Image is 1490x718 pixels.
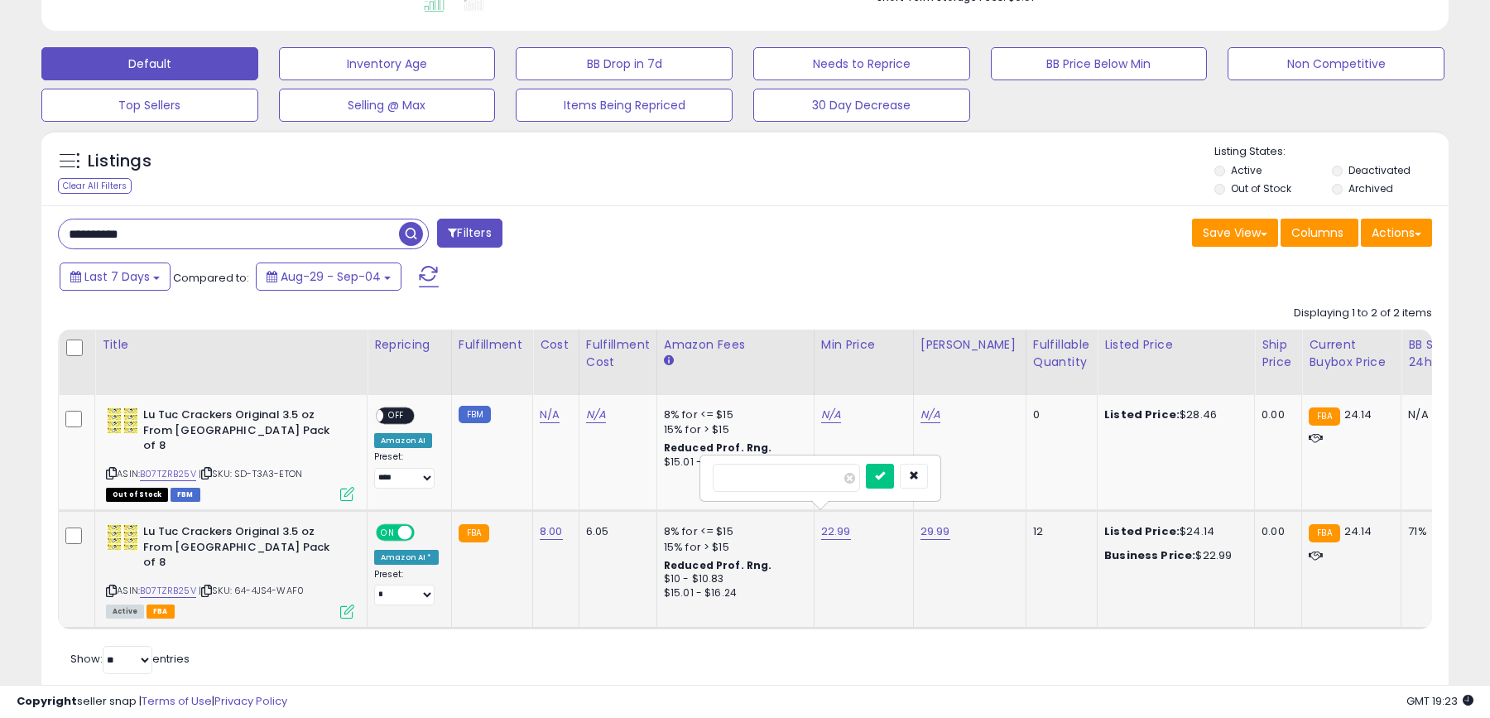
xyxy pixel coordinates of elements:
button: BB Drop in 7d [516,47,733,80]
div: $15.01 - $16.24 [664,586,801,600]
span: 24.14 [1344,523,1372,539]
div: Fulfillment [459,336,526,354]
p: Listing States: [1214,144,1448,160]
div: Amazon AI [374,433,432,448]
div: ASIN: [106,524,354,616]
b: Reduced Prof. Rng. [664,441,772,455]
a: N/A [821,407,841,423]
div: $15.01 - $16.24 [664,455,801,470]
a: N/A [586,407,606,423]
div: $10 - $10.83 [664,572,801,586]
a: B07TZRB25V [140,584,196,598]
button: Selling @ Max [279,89,496,122]
div: 15% for > $15 [664,540,801,555]
h5: Listings [88,150,151,173]
div: 8% for <= $15 [664,407,801,422]
a: Privacy Policy [214,693,287,709]
div: 0 [1033,407,1084,422]
div: Amazon Fees [664,336,807,354]
small: FBA [1309,407,1339,426]
img: 51EdsAxXS+L._SL40_.jpg [106,407,139,434]
a: 8.00 [540,523,563,540]
button: Aug-29 - Sep-04 [256,263,401,291]
a: B07TZRB25V [140,467,196,481]
a: 22.99 [821,523,851,540]
button: Default [41,47,258,80]
div: [PERSON_NAME] [920,336,1019,354]
span: 2025-09-12 19:23 GMT [1406,693,1473,709]
div: N/A [1408,407,1463,422]
a: N/A [540,407,560,423]
div: 0.00 [1262,407,1289,422]
b: Reduced Prof. Rng. [664,558,772,572]
button: BB Price Below Min [991,47,1208,80]
div: Ship Price [1262,336,1295,371]
button: Non Competitive [1228,47,1444,80]
small: FBM [459,406,491,423]
div: seller snap | | [17,694,287,710]
a: Terms of Use [142,693,212,709]
div: Preset: [374,569,439,606]
div: Fulfillable Quantity [1033,336,1090,371]
div: Preset: [374,451,439,489]
a: N/A [920,407,940,423]
label: Deactivated [1348,163,1411,177]
span: Show: entries [70,651,190,667]
small: FBA [459,524,489,542]
button: Inventory Age [279,47,496,80]
div: 71% [1408,524,1463,539]
div: 15% for > $15 [664,422,801,437]
button: Top Sellers [41,89,258,122]
strong: Copyright [17,693,77,709]
div: Repricing [374,336,445,354]
div: $22.99 [1104,548,1242,563]
span: OFF [383,409,410,423]
div: 0.00 [1262,524,1289,539]
div: Amazon AI * [374,550,439,565]
img: 51EdsAxXS+L._SL40_.jpg [106,524,139,551]
button: Actions [1361,219,1432,247]
b: Listed Price: [1104,407,1180,422]
span: FBA [147,605,175,619]
span: | SKU: 64-4JS4-WAF0 [199,584,304,597]
span: All listings currently available for purchase on Amazon [106,605,144,619]
div: Clear All Filters [58,178,132,194]
div: Fulfillment Cost [586,336,650,371]
a: 29.99 [920,523,950,540]
b: Lu Tuc Crackers Original 3.5 oz From [GEOGRAPHIC_DATA] Pack of 8 [143,524,344,575]
span: Aug-29 - Sep-04 [281,268,381,285]
b: Lu Tuc Crackers Original 3.5 oz From [GEOGRAPHIC_DATA] Pack of 8 [143,407,344,458]
label: Out of Stock [1231,181,1291,195]
span: Compared to: [173,270,249,286]
span: Columns [1291,224,1343,241]
button: Filters [437,219,502,248]
button: Needs to Reprice [753,47,970,80]
button: Items Being Repriced [516,89,733,122]
button: Columns [1281,219,1358,247]
span: 24.14 [1344,407,1372,422]
div: $24.14 [1104,524,1242,539]
div: Cost [540,336,572,354]
div: 12 [1033,524,1084,539]
div: Listed Price [1104,336,1247,354]
button: Last 7 Days [60,263,171,291]
label: Archived [1348,181,1393,195]
b: Listed Price: [1104,523,1180,539]
small: FBA [1309,524,1339,542]
div: BB Share 24h. [1408,336,1468,371]
span: All listings that are currently out of stock and unavailable for purchase on Amazon [106,488,168,502]
div: Title [102,336,360,354]
div: $28.46 [1104,407,1242,422]
div: ASIN: [106,407,354,499]
div: Displaying 1 to 2 of 2 items [1294,306,1432,321]
div: Min Price [821,336,906,354]
button: 30 Day Decrease [753,89,970,122]
span: | SKU: SD-T3A3-ETON [199,467,302,480]
label: Active [1231,163,1262,177]
small: Amazon Fees. [664,354,674,369]
span: OFF [412,526,439,540]
div: 8% for <= $15 [664,524,801,539]
span: FBM [171,488,200,502]
div: 6.05 [586,524,644,539]
span: Last 7 Days [84,268,150,285]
